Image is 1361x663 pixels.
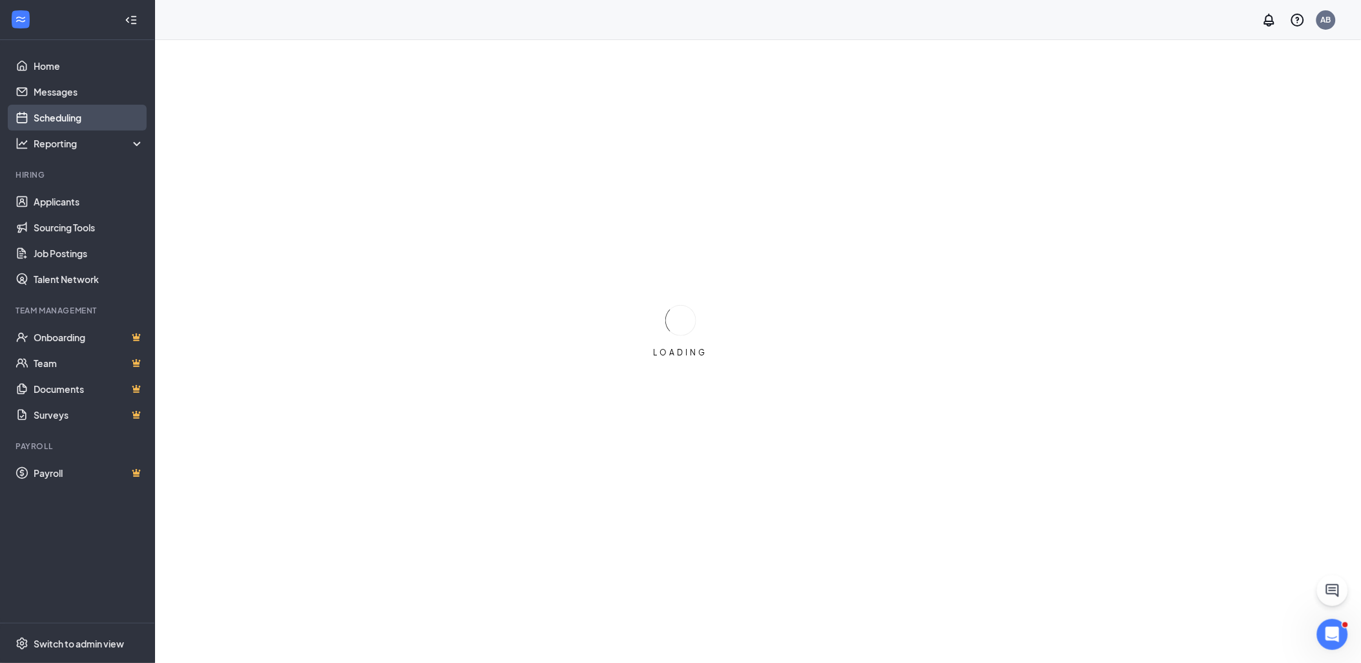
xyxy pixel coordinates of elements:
svg: Analysis [16,137,28,150]
a: TeamCrown [34,350,144,376]
svg: Notifications [1262,12,1277,28]
div: Reporting [34,137,145,150]
button: ChatActive [1317,575,1348,606]
a: Talent Network [34,266,144,292]
a: OnboardingCrown [34,324,144,350]
div: Hiring [16,169,141,180]
a: PayrollCrown [34,460,144,486]
a: Applicants [34,189,144,215]
svg: ChatActive [1325,583,1340,598]
a: Sourcing Tools [34,215,144,240]
a: Home [34,53,144,79]
svg: Settings [16,637,28,650]
svg: WorkstreamLogo [14,13,27,26]
div: Team Management [16,305,141,316]
div: Switch to admin view [34,637,124,650]
div: Payroll [16,441,141,452]
iframe: Intercom live chat [1317,619,1348,650]
svg: QuestionInfo [1290,12,1305,28]
svg: Collapse [125,14,138,26]
a: Scheduling [34,105,144,131]
a: SurveysCrown [34,402,144,428]
a: Messages [34,79,144,105]
div: AB [1321,14,1331,25]
a: Job Postings [34,240,144,266]
a: DocumentsCrown [34,376,144,402]
div: LOADING [649,347,713,358]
